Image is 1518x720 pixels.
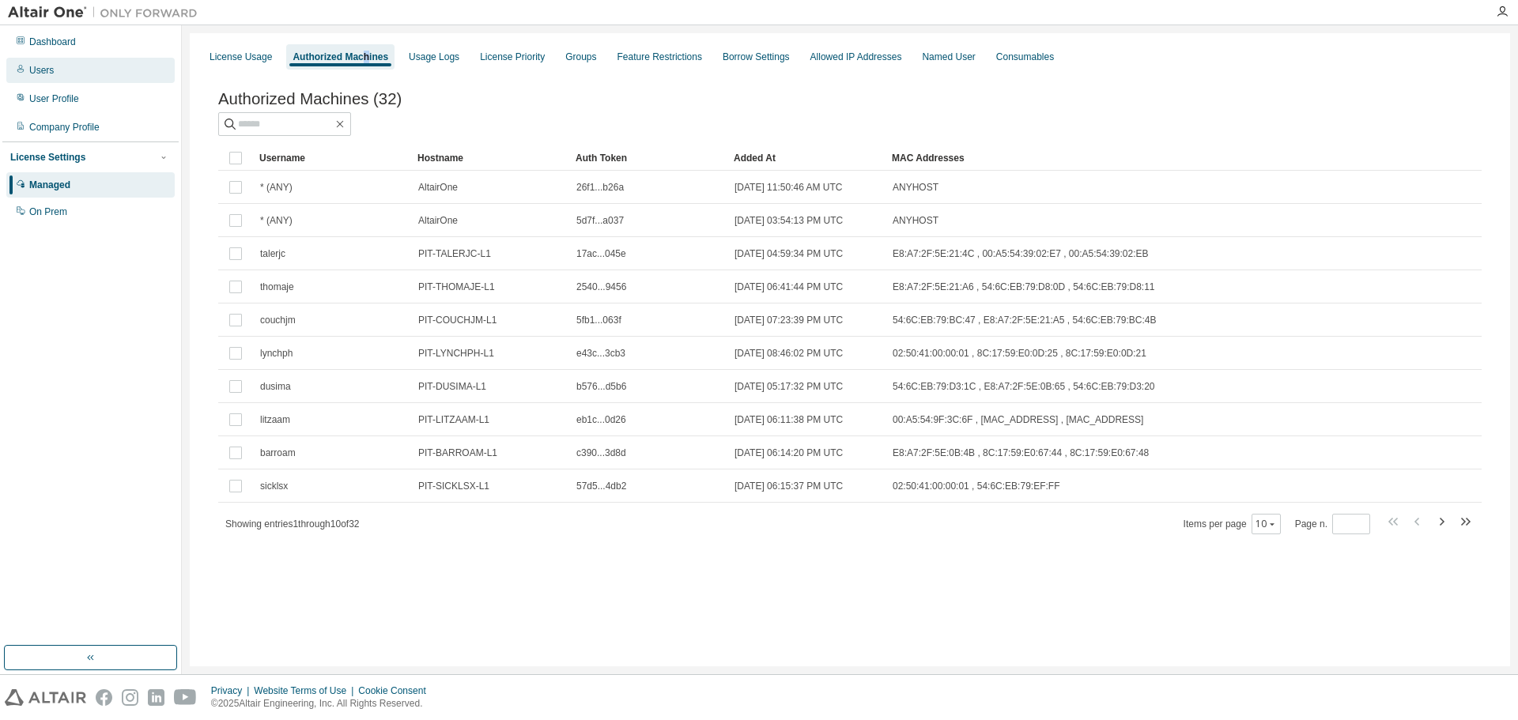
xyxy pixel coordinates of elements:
[29,205,67,218] div: On Prem
[893,413,1143,426] span: 00:A5:54:9F:3C:6F , [MAC_ADDRESS] , [MAC_ADDRESS]
[418,413,489,426] span: PIT-LITZAAM-L1
[418,181,458,194] span: AltairOne
[565,51,596,63] div: Groups
[358,684,435,697] div: Cookie Consent
[576,447,626,459] span: c390...3d8d
[893,214,938,227] span: ANYHOST
[723,51,790,63] div: Borrow Settings
[225,518,360,530] span: Showing entries 1 through 10 of 32
[260,247,285,260] span: talerjc
[734,247,843,260] span: [DATE] 04:59:34 PM UTC
[409,51,459,63] div: Usage Logs
[260,480,288,492] span: sicklsx
[576,413,626,426] span: eb1c...0d26
[893,247,1149,260] span: E8:A7:2F:5E:21:4C , 00:A5:54:39:02:E7 , 00:A5:54:39:02:EB
[996,51,1054,63] div: Consumables
[576,281,626,293] span: 2540...9456
[260,281,294,293] span: thomaje
[893,181,938,194] span: ANYHOST
[576,347,625,360] span: e43c...3cb3
[893,447,1149,459] span: E8:A7:2F:5E:0B:4B , 8C:17:59:E0:67:44 , 8C:17:59:E0:67:48
[617,51,702,63] div: Feature Restrictions
[10,151,85,164] div: License Settings
[734,447,843,459] span: [DATE] 06:14:20 PM UTC
[1295,514,1370,534] span: Page n.
[418,347,494,360] span: PIT-LYNCHPH-L1
[210,51,272,63] div: License Usage
[576,480,626,492] span: 57d5...4db2
[576,314,621,326] span: 5fb1...063f
[211,697,436,711] p: © 2025 Altair Engineering, Inc. All Rights Reserved.
[480,51,545,63] div: License Priority
[260,314,296,326] span: couchjm
[29,179,70,191] div: Managed
[260,347,293,360] span: lynchph
[211,684,254,697] div: Privacy
[576,181,624,194] span: 26f1...b26a
[893,347,1146,360] span: 02:50:41:00:00:01 , 8C:17:59:E0:0D:25 , 8C:17:59:E0:0D:21
[260,380,291,393] span: dusima
[218,90,402,108] span: Authorized Machines (32)
[260,181,293,194] span: * (ANY)
[892,145,1316,171] div: MAC Addresses
[734,214,843,227] span: [DATE] 03:54:13 PM UTC
[922,51,975,63] div: Named User
[734,145,879,171] div: Added At
[260,413,290,426] span: litzaam
[418,480,489,492] span: PIT-SICKLSX-L1
[418,447,497,459] span: PIT-BARROAM-L1
[576,214,624,227] span: 5d7f...a037
[259,145,405,171] div: Username
[576,145,721,171] div: Auth Token
[810,51,902,63] div: Allowed IP Addresses
[8,5,206,21] img: Altair One
[734,480,843,492] span: [DATE] 06:15:37 PM UTC
[148,689,164,706] img: linkedin.svg
[418,247,491,260] span: PIT-TALERJC-L1
[96,689,112,706] img: facebook.svg
[893,281,1155,293] span: E8:A7:2F:5E:21:A6 , 54:6C:EB:79:D8:0D , 54:6C:EB:79:D8:11
[418,314,497,326] span: PIT-COUCHJM-L1
[734,181,843,194] span: [DATE] 11:50:46 AM UTC
[174,689,197,706] img: youtube.svg
[418,214,458,227] span: AltairOne
[29,36,76,48] div: Dashboard
[576,247,626,260] span: 17ac...045e
[29,92,79,105] div: User Profile
[893,480,1059,492] span: 02:50:41:00:00:01 , 54:6C:EB:79:EF:FF
[260,447,296,459] span: barroam
[254,684,358,697] div: Website Terms of Use
[734,347,843,360] span: [DATE] 08:46:02 PM UTC
[260,214,293,227] span: * (ANY)
[122,689,138,706] img: instagram.svg
[734,281,843,293] span: [DATE] 06:41:44 PM UTC
[893,314,1157,326] span: 54:6C:EB:79:BC:47 , E8:A7:2F:5E:21:A5 , 54:6C:EB:79:BC:4B
[29,64,54,77] div: Users
[418,380,486,393] span: PIT-DUSIMA-L1
[1256,518,1277,530] button: 10
[893,380,1155,393] span: 54:6C:EB:79:D3:1C , E8:A7:2F:5E:0B:65 , 54:6C:EB:79:D3:20
[5,689,86,706] img: altair_logo.svg
[576,380,626,393] span: b576...d5b6
[734,380,843,393] span: [DATE] 05:17:32 PM UTC
[293,51,388,63] div: Authorized Machines
[1184,514,1281,534] span: Items per page
[417,145,563,171] div: Hostname
[29,121,100,134] div: Company Profile
[734,314,843,326] span: [DATE] 07:23:39 PM UTC
[418,281,495,293] span: PIT-THOMAJE-L1
[734,413,843,426] span: [DATE] 06:11:38 PM UTC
